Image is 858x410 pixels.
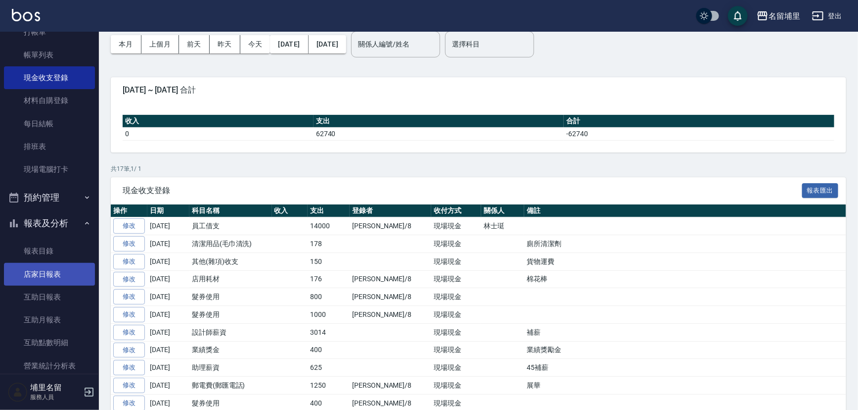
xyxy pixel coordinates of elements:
td: 62740 [314,127,564,140]
a: 排班表 [4,135,95,158]
td: 郵電費(郵匯電話) [189,377,272,395]
td: [DATE] [147,288,189,306]
td: 業績獎勵金 [524,341,846,359]
td: 現場現金 [431,306,481,324]
th: 收入 [123,115,314,128]
td: 現場現金 [431,323,481,341]
td: [PERSON_NAME]/8 [350,217,431,235]
a: 報表匯出 [802,185,839,195]
td: 現場現金 [431,217,481,235]
span: [DATE] ~ [DATE] 合計 [123,85,834,95]
td: 1250 [308,377,350,395]
a: 修改 [113,307,145,322]
td: 棉花棒 [524,270,846,288]
a: 修改 [113,289,145,305]
td: [DATE] [147,341,189,359]
td: 林士珽 [481,217,524,235]
td: [DATE] [147,323,189,341]
button: 名留埔里 [753,6,804,26]
td: 178 [308,235,350,253]
td: 現場現金 [431,270,481,288]
th: 合計 [564,115,834,128]
td: 髮券使用 [189,306,272,324]
span: 現金收支登錄 [123,186,802,196]
th: 科目名稱 [189,205,272,217]
a: 互助月報表 [4,308,95,331]
img: Logo [12,9,40,21]
td: 625 [308,359,350,377]
a: 修改 [113,254,145,269]
a: 營業統計分析表 [4,355,95,377]
button: 登出 [808,7,846,25]
a: 修改 [113,343,145,358]
td: 助理薪資 [189,359,272,377]
td: 現場現金 [431,377,481,395]
button: 昨天 [210,35,240,53]
a: 帳單列表 [4,44,95,66]
td: 員工借支 [189,217,272,235]
td: 補薪 [524,323,846,341]
th: 收入 [272,205,308,217]
td: [DATE] [147,253,189,270]
td: 清潔用品(毛巾清洗) [189,235,272,253]
th: 操作 [111,205,147,217]
td: 現場現金 [431,341,481,359]
td: 現場現金 [431,235,481,253]
button: save [728,6,748,26]
td: [DATE] [147,359,189,377]
a: 材料自購登錄 [4,89,95,112]
td: -62740 [564,127,834,140]
td: [DATE] [147,306,189,324]
td: 廁所清潔劑 [524,235,846,253]
a: 每日結帳 [4,112,95,135]
button: [DATE] [309,35,346,53]
th: 備註 [524,205,846,217]
div: 名留埔里 [768,10,800,22]
button: 上個月 [141,35,179,53]
td: 0 [123,127,314,140]
button: 報表及分析 [4,210,95,236]
a: 報表目錄 [4,240,95,262]
p: 服務人員 [30,393,81,402]
td: 176 [308,270,350,288]
h5: 埔里名留 [30,383,81,393]
a: 現金收支登錄 [4,66,95,89]
td: 1000 [308,306,350,324]
th: 關係人 [481,205,524,217]
td: 髮券使用 [189,288,272,306]
a: 修改 [113,325,145,340]
a: 修改 [113,272,145,287]
td: [DATE] [147,235,189,253]
a: 打帳單 [4,21,95,44]
th: 支出 [308,205,350,217]
td: 其他(雜項)收支 [189,253,272,270]
td: [PERSON_NAME]/8 [350,377,431,395]
button: 預約管理 [4,185,95,210]
td: 設計師薪資 [189,323,272,341]
img: Person [8,382,28,402]
button: 今天 [240,35,271,53]
a: 修改 [113,218,145,234]
td: 現場現金 [431,288,481,306]
a: 現場電腦打卡 [4,158,95,181]
td: 150 [308,253,350,270]
td: [PERSON_NAME]/8 [350,270,431,288]
p: 共 17 筆, 1 / 1 [111,164,846,173]
td: 現場現金 [431,359,481,377]
td: 店用耗材 [189,270,272,288]
a: 店家日報表 [4,263,95,286]
td: [PERSON_NAME]/8 [350,288,431,306]
td: [PERSON_NAME]/8 [350,306,431,324]
button: 報表匯出 [802,183,839,199]
td: [DATE] [147,217,189,235]
td: 業績獎金 [189,341,272,359]
th: 登錄者 [350,205,431,217]
a: 修改 [113,378,145,393]
a: 修改 [113,360,145,375]
td: 現場現金 [431,253,481,270]
td: 3014 [308,323,350,341]
td: [DATE] [147,377,189,395]
th: 支出 [314,115,564,128]
a: 互助點數明細 [4,331,95,354]
td: [DATE] [147,270,189,288]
